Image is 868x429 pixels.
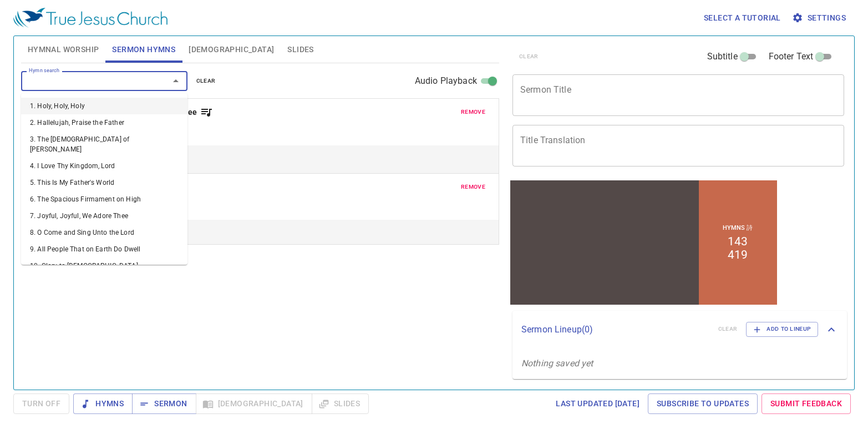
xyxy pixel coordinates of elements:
[454,105,492,119] button: remove
[189,43,274,57] span: [DEMOGRAPHIC_DATA]
[762,393,851,414] a: Submit Feedback
[21,224,187,241] li: 8. O Come and Sing Unto the Lord
[82,397,124,411] span: Hymns
[648,393,758,414] a: Subscribe to Updates
[790,8,850,28] button: Settings
[657,397,749,411] span: Subscribe to Updates
[196,76,216,86] span: clear
[753,324,811,334] span: Add to Lineup
[461,182,485,192] span: remove
[21,208,187,224] li: 7. Joyful, Joyful, We Adore Thee
[168,73,184,89] button: Close
[521,323,709,336] p: Sermon Lineup ( 0 )
[141,397,187,411] span: Sermon
[21,114,187,131] li: 2. Hallelujah, Praise the Father
[28,43,99,57] span: Hymnal Worship
[13,8,167,28] img: True Jesus Church
[508,178,779,307] iframe: from-child
[770,397,842,411] span: Submit Feedback
[521,358,593,369] i: Nothing saved yet
[556,397,639,411] span: Last updated [DATE]
[512,311,847,347] div: Sermon Lineup(0)clearAdd to Lineup
[73,393,133,414] button: Hymns
[704,11,781,25] span: Select a tutorial
[699,8,785,28] button: Select a tutorial
[21,131,187,158] li: 3. The [DEMOGRAPHIC_DATA] of [PERSON_NAME]
[746,322,818,336] button: Add to Lineup
[190,74,222,88] button: clear
[21,241,187,258] li: 9. All People That on Earth Do Dwell
[21,158,187,174] li: 4. I Love Thy Kingdom, Lord
[21,174,187,191] li: 5. This Is My Father's World
[287,43,313,57] span: Slides
[415,74,477,88] span: Audio Playback
[707,50,738,63] span: Subtitle
[21,191,187,208] li: 6. The Spacious Firmament on High
[454,180,492,194] button: remove
[21,258,187,274] li: 10. Glory to [DEMOGRAPHIC_DATA]
[132,393,196,414] button: Sermon
[794,11,846,25] span: Settings
[21,98,187,114] li: 1. Holy, Holy, Holy
[112,43,175,57] span: Sermon Hymns
[551,393,644,414] a: Last updated [DATE]
[769,50,814,63] span: Footer Text
[461,107,485,117] span: remove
